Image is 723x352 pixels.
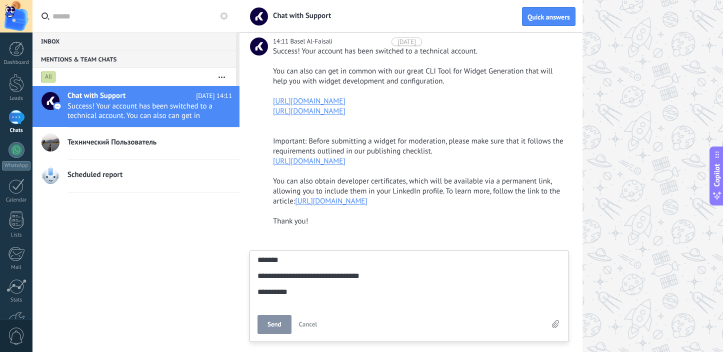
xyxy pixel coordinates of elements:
div: Mail [2,264,31,271]
button: Cancel [295,315,321,334]
div: [DATE] [397,37,416,46]
span: Chat with Support [267,11,331,20]
span: Технический Пользователь [67,137,156,147]
a: [URL][DOMAIN_NAME] [295,196,367,206]
div: Success! Your account has been switched to a technical account. [273,46,567,56]
a: Scheduled report [32,160,239,192]
span: Cancel [299,320,317,328]
div: Chats [2,127,31,134]
span: Quick answers [527,13,570,20]
div: You can also obtain developer certificates, which will be available via a permanent link, allowin... [273,176,567,206]
div: Mentions & Team chats [32,50,236,68]
div: All [41,71,56,83]
div: Lists [2,232,31,238]
div: 14:11 [273,36,290,46]
div: Leads [2,95,31,102]
span: Basel Al-Faisali [250,37,268,55]
span: Basel Al-Faisali [290,37,332,45]
span: [DATE] 14:11 [196,91,232,101]
a: [URL][DOMAIN_NAME] [273,96,345,106]
div: Inbox [32,32,236,50]
a: Технический Пользователь [32,127,239,159]
div: You can also can get in common with our great CLI Tool for Widget Generation that will help you w... [273,66,567,86]
a: [URL][DOMAIN_NAME] [273,156,345,166]
div: WhatsApp [2,161,30,170]
button: Quick answers [522,7,575,26]
span: Copilot [712,164,722,187]
a: Chat with Support [DATE] 14:11 Success! Your account has been switched to a technical account. Yo... [32,86,239,127]
div: Important: Before submitting a widget for moderation, please make sure that it follows the requir... [273,136,567,156]
div: Stats [2,297,31,303]
a: [URL][DOMAIN_NAME] [273,106,345,116]
span: Send [267,321,281,328]
div: Dashboard [2,59,31,66]
span: Success! Your account has been switched to a technical account. You can also can get in common wi... [67,101,213,120]
button: Send [257,315,291,334]
span: Scheduled report [67,170,122,180]
span: Chat with Support [67,91,125,101]
div: Thank you! [273,216,567,226]
div: Calendar [2,197,31,203]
